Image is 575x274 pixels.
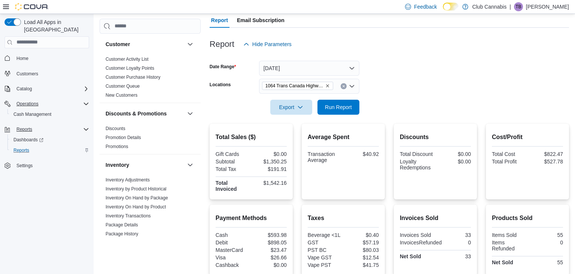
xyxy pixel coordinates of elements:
[216,240,250,246] div: Debit
[106,204,166,210] span: Inventory On Hand by Product
[106,231,138,237] a: Package History
[492,151,526,157] div: Total Cost
[216,255,250,261] div: Visa
[13,99,89,108] span: Operations
[106,65,154,71] span: Customer Loyalty Points
[13,125,35,134] button: Reports
[13,111,51,117] span: Cash Management
[437,151,471,157] div: $0.00
[400,253,421,259] strong: Net Sold
[437,159,471,165] div: $0.00
[106,222,138,228] span: Package Details
[414,3,437,10] span: Feedback
[16,126,32,132] span: Reports
[106,161,129,169] h3: Inventory
[492,214,563,223] h2: Products Sold
[210,64,236,70] label: Date Range
[341,83,347,89] button: Clear input
[349,83,355,89] button: Open list of options
[7,109,92,120] button: Cash Management
[253,255,287,261] div: $26.66
[100,124,201,154] div: Discounts & Promotions
[253,247,287,253] div: $23.47
[1,99,92,109] button: Operations
[1,160,92,171] button: Settings
[16,163,33,169] span: Settings
[317,100,359,115] button: Run Report
[216,214,287,223] h2: Payment Methods
[13,69,41,78] a: Customers
[106,135,141,140] a: Promotion Details
[492,133,563,142] h2: Cost/Profit
[211,13,228,28] span: Report
[308,240,342,246] div: GST
[529,240,563,246] div: 0
[308,214,379,223] h2: Taxes
[253,262,287,268] div: $0.00
[106,213,151,219] span: Inventory Transactions
[106,177,150,183] a: Inventory Adjustments
[308,133,379,142] h2: Average Spent
[186,40,195,49] button: Customer
[106,66,154,71] a: Customer Loyalty Points
[253,159,287,165] div: $1,350.25
[186,160,195,169] button: Inventory
[1,53,92,64] button: Home
[240,37,295,52] button: Hide Parameters
[253,180,287,186] div: $1,542.16
[106,40,130,48] h3: Customer
[345,262,379,268] div: $41.75
[252,40,292,48] span: Hide Parameters
[16,71,38,77] span: Customers
[492,232,526,238] div: Items Sold
[445,240,471,246] div: 0
[13,84,89,93] span: Catalog
[492,259,513,265] strong: Net Sold
[4,50,89,191] nav: Complex example
[10,110,54,119] a: Cash Management
[216,180,237,192] strong: Total Invoiced
[253,166,287,172] div: $191.91
[13,69,89,78] span: Customers
[345,240,379,246] div: $57.19
[106,92,137,98] span: New Customers
[13,161,36,170] a: Settings
[16,101,39,107] span: Operations
[237,13,285,28] span: Email Subscription
[509,2,511,11] p: |
[13,84,35,93] button: Catalog
[216,159,250,165] div: Subtotal
[529,232,563,238] div: 55
[13,147,29,153] span: Reports
[400,214,471,223] h2: Invoices Sold
[106,74,161,80] span: Customer Purchase History
[253,232,287,238] div: $593.98
[21,18,89,33] span: Load All Apps in [GEOGRAPHIC_DATA]
[106,195,168,201] span: Inventory On Hand by Package
[106,161,184,169] button: Inventory
[106,135,141,141] span: Promotion Details
[514,2,523,11] div: Terry Barnett
[106,126,125,132] span: Discounts
[262,82,333,90] span: 1064 Trans Canada Highway - Central Cariboo Cannabis
[270,100,312,115] button: Export
[1,124,92,135] button: Reports
[106,213,151,219] a: Inventory Transactions
[216,262,250,268] div: Cashback
[106,75,161,80] a: Customer Purchase History
[345,247,379,253] div: $80.03
[15,3,49,10] img: Cova
[308,262,342,268] div: Vape PST
[106,126,125,131] a: Discounts
[492,159,526,165] div: Total Profit
[275,100,308,115] span: Export
[437,253,471,259] div: 33
[106,177,150,183] span: Inventory Adjustments
[400,133,471,142] h2: Discounts
[253,240,287,246] div: $898.05
[10,146,89,155] span: Reports
[529,151,563,157] div: $822.47
[325,84,330,88] button: Remove 1064 Trans Canada Highway - Central Cariboo Cannabis from selection in this group
[443,3,459,10] input: Dark Mode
